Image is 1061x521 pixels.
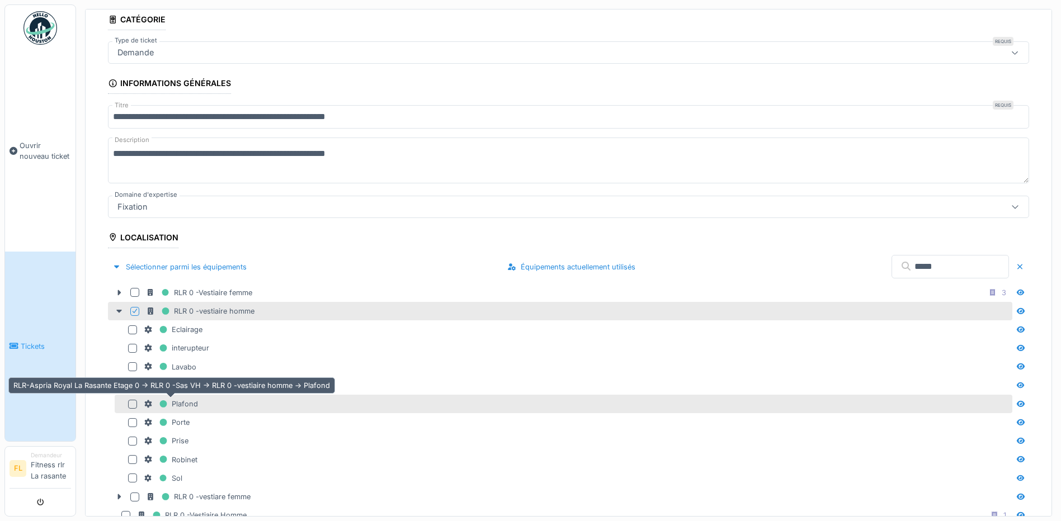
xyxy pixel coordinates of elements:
div: RLR 0 -Vestiaire femme [146,286,252,300]
a: FL DemandeurFitness rlr La rasante [10,451,71,489]
div: interupteur [144,341,209,355]
div: Sol [144,471,182,485]
img: Badge_color-CXgf-gQk.svg [23,11,57,45]
label: Titre [112,101,131,110]
div: Plafond [144,397,198,411]
div: Informations générales [108,75,231,94]
div: Localisation [108,229,178,248]
div: Équipements actuellement utilisés [503,259,640,274]
div: Eclairage [144,323,202,337]
div: 3 [1002,287,1006,298]
div: Requis [993,101,1013,110]
label: Description [112,133,152,147]
div: Catégorie [108,11,166,30]
div: Fixation [113,201,152,213]
a: Ouvrir nouveau ticket [5,51,76,252]
div: Requis [993,37,1013,46]
div: RLR 0 -vestiaire homme [146,304,254,318]
div: Sélectionner parmi les équipements [108,259,251,274]
div: Prise [144,434,188,448]
span: Ouvrir nouveau ticket [20,140,71,162]
label: Domaine d'expertise [112,190,180,200]
div: Robinet [144,453,197,467]
div: Porte [144,415,190,429]
li: FL [10,460,26,477]
div: RLR-Aspria Royal La Rasante Etage 0 -> RLR 0 -Sas VH -> RLR 0 -vestiaire homme -> Plafond [8,377,335,394]
a: Tickets [5,252,76,441]
div: 1 [1003,510,1006,520]
label: Type de ticket [112,36,159,45]
li: Fitness rlr La rasante [31,451,71,486]
span: Tickets [21,341,71,352]
div: Demandeur [31,451,71,460]
div: RLR 0 -vestiare femme [146,490,251,504]
div: Lavabo [144,360,196,374]
div: Demande [113,46,158,59]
